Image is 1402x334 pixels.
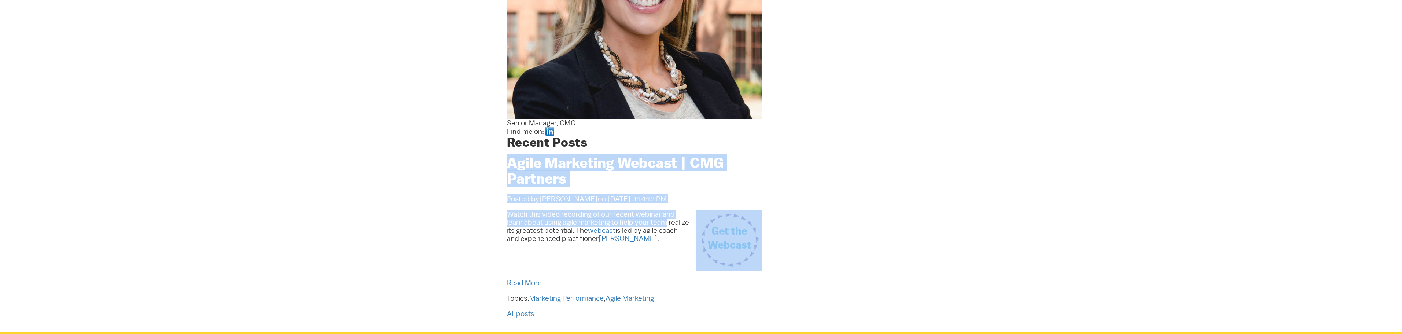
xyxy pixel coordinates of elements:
img: GetTheWebcast.png [696,210,762,271]
div: Posted by on [DATE] 3:14:13 PM [507,195,763,203]
a: Marketing Performance [529,294,604,302]
h3: Recent Posts [507,136,763,149]
a: Agile Marketing Webcast | CMG Partners [507,154,724,187]
p: Topics: , [507,294,763,302]
a: webcast [588,226,615,235]
a: [PERSON_NAME] [599,234,657,243]
span: Find me on: [507,127,544,136]
span: Watch this video recording of our recent webinar and learn about using agile marketing to help yo... [507,210,689,243]
a: Agile Marketing [606,294,654,302]
a: [PERSON_NAME] [539,194,598,203]
a: All posts [507,309,763,318]
div: Senior Manager, CMG [507,119,763,127]
a: Read More [507,279,763,287]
